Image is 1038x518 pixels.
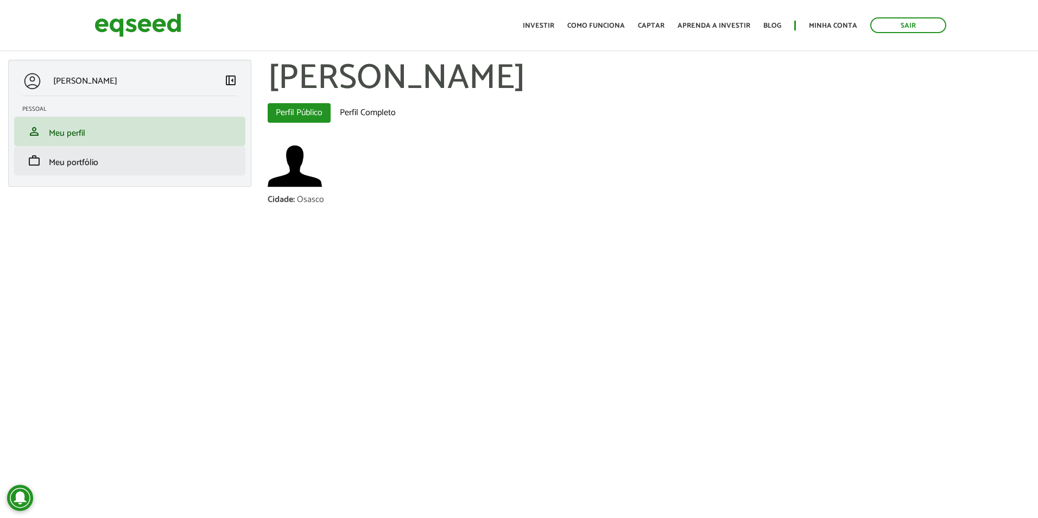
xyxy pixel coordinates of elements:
span: Meu perfil [49,126,85,141]
li: Meu portfólio [14,146,245,175]
span: work [28,154,41,167]
span: left_panel_close [224,74,237,87]
h1: [PERSON_NAME] [268,60,1030,98]
span: : [293,192,295,207]
a: workMeu portfólio [22,154,237,167]
a: Sair [870,17,946,33]
div: Osasco [297,195,324,204]
div: Cidade [268,195,297,204]
a: Blog [763,22,781,29]
li: Meu perfil [14,117,245,146]
a: Perfil Público [268,103,331,123]
h2: Pessoal [22,106,245,112]
a: Ver perfil do usuário. [268,139,322,193]
a: personMeu perfil [22,125,237,138]
img: EqSeed [94,11,181,40]
a: Como funciona [567,22,625,29]
a: Investir [523,22,554,29]
a: Colapsar menu [224,74,237,89]
a: Captar [638,22,664,29]
img: Foto de Sergio de Souza Mello [268,139,322,193]
a: Aprenda a investir [678,22,750,29]
a: Perfil Completo [332,103,404,123]
a: Minha conta [809,22,857,29]
span: person [28,125,41,138]
span: Meu portfólio [49,155,98,170]
p: [PERSON_NAME] [53,76,117,86]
